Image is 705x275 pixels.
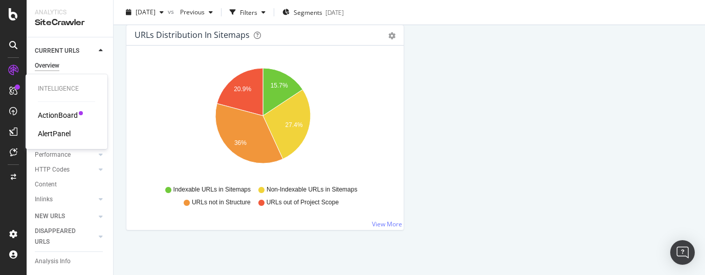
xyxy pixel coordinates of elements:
button: Segments[DATE] [278,4,348,20]
span: vs [168,7,176,15]
div: gear [388,32,395,39]
button: Previous [176,4,217,20]
div: Inlinks [35,194,53,205]
svg: A chart. [135,62,392,181]
div: DISAPPEARED URLS [35,226,86,247]
span: Non-Indexable URLs in Sitemaps [267,185,357,194]
div: Analytics [35,8,105,17]
div: HTTP Codes [35,164,70,175]
div: Filters [240,8,257,16]
button: Filters [226,4,270,20]
button: [DATE] [122,4,168,20]
span: Indexable URLs in Sitemaps [173,185,251,194]
div: URLs Distribution in Sitemaps [135,30,250,40]
a: Content [35,179,106,190]
span: Segments [294,8,322,16]
div: Overview [35,60,59,71]
span: Previous [176,8,205,16]
a: CURRENT URLS [35,46,96,56]
a: Inlinks [35,194,96,205]
text: 27.4% [285,121,303,128]
a: NEW URLS [35,211,96,222]
a: Analysis Info [35,256,106,267]
div: [DATE] [325,8,344,16]
text: 15.7% [271,82,288,89]
div: Performance [35,150,71,160]
div: NEW URLS [35,211,65,222]
div: CURRENT URLS [35,46,79,56]
div: Content [35,179,57,190]
a: Performance [35,150,96,160]
div: Intelligence [38,84,95,93]
a: ActionBoard [38,110,78,120]
span: 2025 Sep. 23rd [136,8,156,16]
a: HTTP Codes [35,164,96,175]
span: URLs out of Project Scope [267,198,339,207]
div: SiteCrawler [35,17,105,29]
a: Overview [35,60,106,71]
text: 36% [234,139,247,146]
span: URLs not in Structure [192,198,251,207]
a: DISAPPEARED URLS [35,226,96,247]
div: Analysis Info [35,256,71,267]
a: AlertPanel [38,129,71,139]
div: Open Intercom Messenger [670,240,695,265]
text: 20.9% [234,86,251,93]
a: View More [372,220,402,228]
